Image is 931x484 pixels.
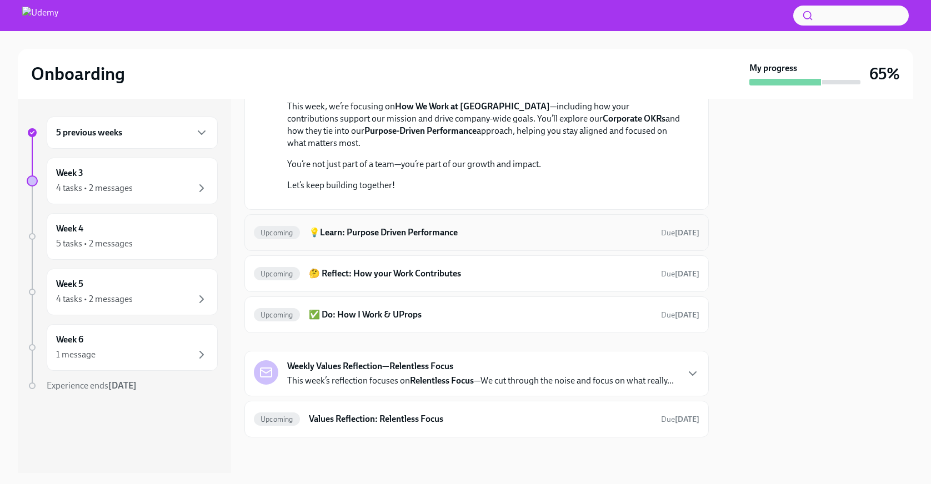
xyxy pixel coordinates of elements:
[287,375,674,387] p: This week’s reflection focuses on —We cut through the noise and focus on what really...
[27,213,218,260] a: Week 45 tasks • 2 messages
[47,380,137,391] span: Experience ends
[254,410,699,428] a: UpcomingValues Reflection: Relentless FocusDue[DATE]
[309,268,652,280] h6: 🤔 Reflect: How your Work Contributes
[364,125,477,136] strong: Purpose-Driven Performance
[56,182,133,194] div: 4 tasks • 2 messages
[56,223,83,235] h6: Week 4
[675,310,699,320] strong: [DATE]
[869,64,900,84] h3: 65%
[27,158,218,204] a: Week 34 tasks • 2 messages
[254,265,699,283] a: Upcoming🤔 Reflect: How your Work ContributesDue[DATE]
[395,101,550,112] strong: How We Work at [GEOGRAPHIC_DATA]
[254,270,300,278] span: Upcoming
[309,309,652,321] h6: ✅ Do: How I Work & UProps
[56,293,133,305] div: 4 tasks • 2 messages
[27,269,218,315] a: Week 54 tasks • 2 messages
[287,158,682,170] p: You’re not just part of a team—you’re part of our growth and impact.
[254,311,300,319] span: Upcoming
[287,360,453,372] strong: Weekly Values Reflection—Relentless Focus
[287,179,682,191] p: Let’s keep building together!
[661,269,699,279] span: September 6th, 2025 10:00
[603,113,665,124] strong: Corporate OKRs
[254,306,699,324] a: Upcoming✅ Do: How I Work & UPropsDue[DATE]
[254,224,699,241] a: Upcoming💡Learn: Purpose Driven PerformanceDue[DATE]
[675,415,699,424] strong: [DATE]
[254,415,300,423] span: Upcoming
[661,310,699,320] span: Due
[309,413,652,425] h6: Values Reflection: Relentless Focus
[56,127,122,139] h6: 5 previous weeks
[254,229,300,237] span: Upcoming
[56,349,96,361] div: 1 message
[56,238,133,250] div: 5 tasks • 2 messages
[675,228,699,238] strong: [DATE]
[22,7,58,24] img: Udemy
[47,117,218,149] div: 5 previous weeks
[661,269,699,279] span: Due
[410,375,474,386] strong: Relentless Focus
[56,167,83,179] h6: Week 3
[661,228,699,238] span: Due
[749,62,797,74] strong: My progress
[31,63,125,85] h2: Onboarding
[56,334,83,346] h6: Week 6
[675,269,699,279] strong: [DATE]
[309,226,652,239] h6: 💡Learn: Purpose Driven Performance
[287,100,682,149] p: This week, we’re focusing on —including how your contributions support our mission and drive comp...
[661,310,699,320] span: September 6th, 2025 10:00
[27,324,218,371] a: Week 61 message
[108,380,137,391] strong: [DATE]
[661,415,699,424] span: Due
[56,278,83,290] h6: Week 5
[661,414,699,425] span: September 8th, 2025 10:00
[661,228,699,238] span: September 6th, 2025 10:00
